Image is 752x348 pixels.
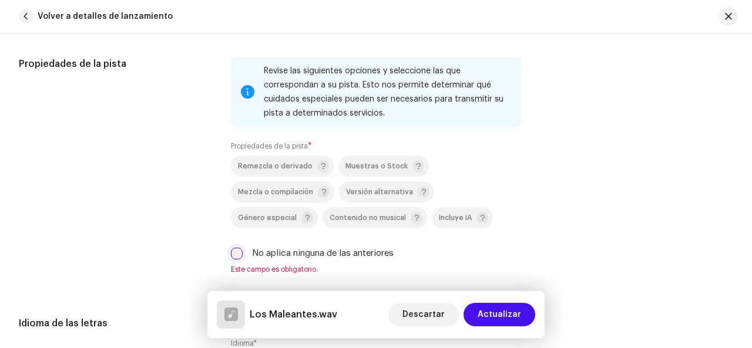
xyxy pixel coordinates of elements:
font: Idioma [231,340,254,347]
p-togglebutton: Contenido no musical [323,207,427,228]
div: Revise las siguientes opciones y seleccione las que correspondan a su pista. Esto nos permite det... [264,64,512,120]
h5: Idioma de las letras [19,316,212,330]
font: Los Maleantes.wav [250,310,337,319]
p-togglebutton: Remezcla o derivado [231,156,334,177]
p-togglebutton: Versión alternativa [339,181,434,202]
h5: Propiedades de la pista [19,57,212,71]
button: Descartar [388,303,459,326]
font: Este campo es obligatorio. [231,266,318,273]
font: Mezcla o compilación [238,188,313,195]
h5: Los Maleantes [250,308,337,322]
p-togglebutton: Género especial [231,207,318,228]
label: No aplica ninguna de las anteriores [252,247,394,260]
p-togglebutton: Muestras o Stock [338,156,429,177]
label: Propiedades de la pista [231,141,312,151]
font: Contenido no musical [330,214,406,221]
font: Incluye IA [439,214,472,221]
font: Muestras o Stock [345,163,408,170]
font: Descartar [402,310,445,319]
span: Actualizar [478,303,521,326]
p-togglebutton: Incluye IA [432,207,493,228]
button: Actualizar [464,303,535,326]
font: Género especial [238,214,297,221]
font: Versión alternativa [346,188,413,195]
font: Remezcla o derivado [238,163,313,170]
p-togglebutton: Mezcla o compilación [231,181,334,202]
